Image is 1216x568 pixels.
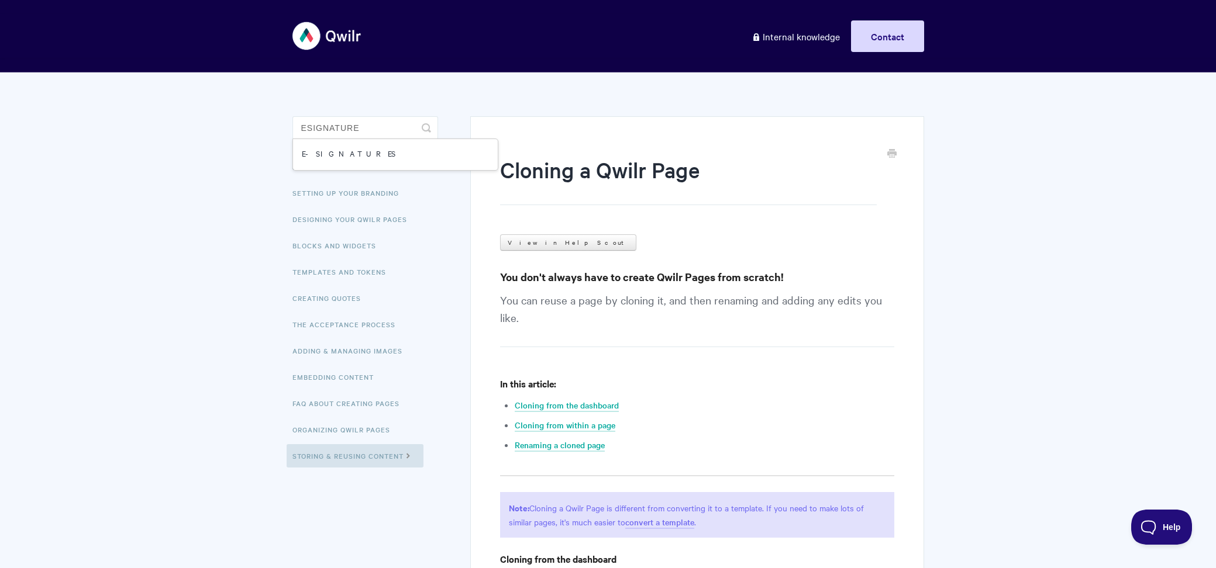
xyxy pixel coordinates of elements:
h1: Cloning a Qwilr Page [500,155,876,205]
a: The Acceptance Process [292,313,404,336]
iframe: Toggle Customer Support [1131,510,1193,545]
a: Contact [851,20,924,52]
a: Adding & Managing Images [292,339,411,362]
p: You can reuse a page by cloning it, and then renaming and adding any edits you like. [500,291,894,347]
h3: You don't always have to create Qwilr Pages from scratch! [500,269,894,285]
p: Cloning a Qwilr Page is different from converting it to a template. If you need to make lots of s... [500,492,894,538]
a: View in Help Scout [500,234,636,251]
a: Embedding Content [292,365,383,389]
strong: Note: [509,501,529,514]
a: Internal knowledge [743,20,849,52]
a: Cloning from within a page [515,419,615,432]
h4: Cloning from the dashboard [500,552,894,566]
strong: In this article: [500,377,556,390]
a: convert a template [625,516,694,529]
a: Templates and Tokens [292,260,395,283]
a: Setting up your Branding [292,181,408,205]
a: Print this Article [887,148,897,161]
input: Search [292,116,438,140]
a: FAQ About Creating Pages [292,392,408,415]
a: Creating Quotes [292,286,370,310]
a: Renaming a cloned page [515,439,605,452]
a: Cloning from the dashboard [515,399,619,412]
a: Blocks and Widgets [292,234,385,257]
a: Designing Your Qwilr Pages [292,207,416,231]
a: E-signatures [293,139,498,167]
a: Storing & Reusing Content [287,444,423,467]
a: Organizing Qwilr Pages [292,418,399,441]
img: Qwilr Help Center [292,14,362,58]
